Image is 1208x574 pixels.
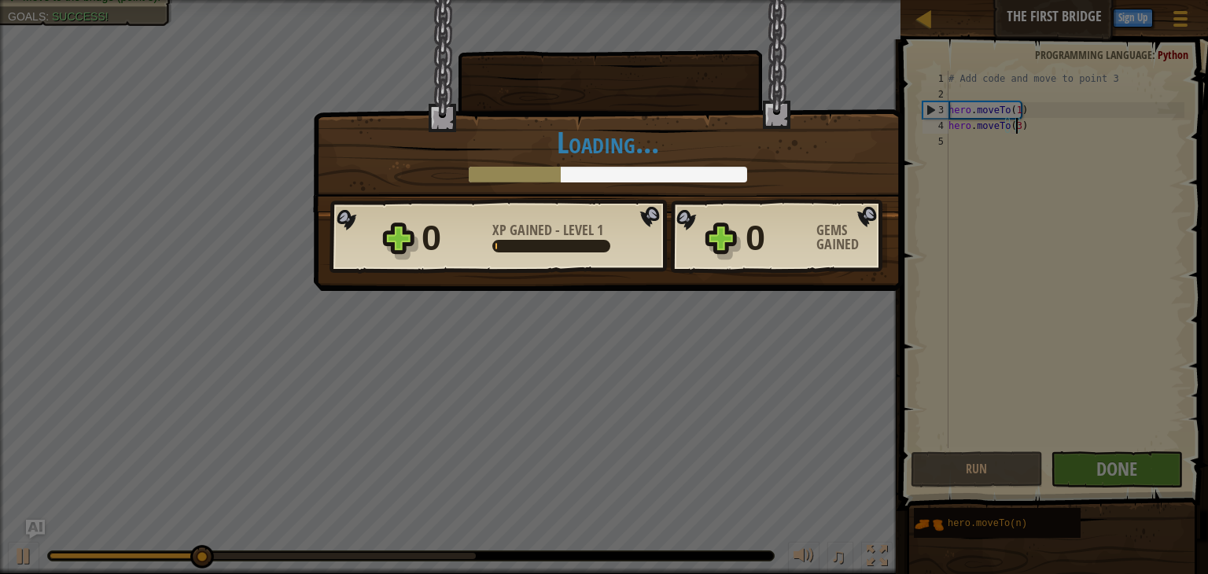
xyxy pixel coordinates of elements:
div: 0 [422,213,483,263]
span: 1 [597,220,603,240]
div: Gems Gained [816,223,887,252]
div: 0 [746,213,807,263]
span: Level [560,220,597,240]
span: XP Gained [492,220,555,240]
h1: Loading... [330,126,886,159]
div: - [492,223,603,237]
